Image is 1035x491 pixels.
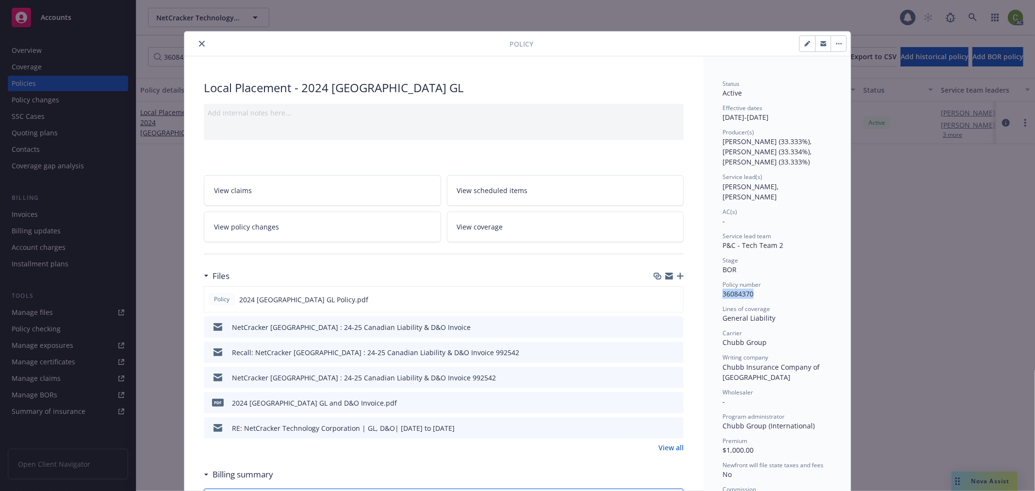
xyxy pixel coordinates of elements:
button: preview file [671,423,680,433]
span: 36084370 [723,289,754,298]
button: preview file [671,373,680,383]
span: Carrier [723,329,742,337]
span: - [723,397,725,406]
button: download file [656,347,663,358]
a: View policy changes [204,212,441,242]
a: View scheduled items [447,175,684,206]
div: NetCracker [GEOGRAPHIC_DATA] : 24-25 Canadian Liability & D&O Invoice [232,322,471,332]
a: View claims [204,175,441,206]
span: No [723,470,732,479]
span: Writing company [723,353,768,361]
span: Policy number [723,280,761,289]
span: View coverage [457,222,503,232]
a: View coverage [447,212,684,242]
button: preview file [671,322,680,332]
span: - [723,216,725,226]
div: RE: NetCracker Technology Corporation | GL, D&O| [DATE] to [DATE] [232,423,455,433]
span: View claims [214,185,252,196]
span: Chubb Insurance Company of [GEOGRAPHIC_DATA] [723,362,821,382]
span: Policy [509,39,533,49]
div: Local Placement - 2024 [GEOGRAPHIC_DATA] GL [204,80,684,96]
span: [PERSON_NAME], [PERSON_NAME] [723,182,781,201]
span: Lines of coverage [723,305,770,313]
h3: Files [213,270,230,282]
span: [PERSON_NAME] (33.333%), [PERSON_NAME] (33.334%), [PERSON_NAME] (33.333%) [723,137,814,166]
span: Producer(s) [723,128,754,136]
span: View scheduled items [457,185,528,196]
h3: Billing summary [213,468,273,481]
button: download file [655,295,663,305]
div: Billing summary [204,468,273,481]
div: Files [204,270,230,282]
span: $1,000.00 [723,445,754,455]
div: [DATE] - [DATE] [723,104,831,122]
button: download file [656,322,663,332]
div: 2024 [GEOGRAPHIC_DATA] GL and D&O Invoice.pdf [232,398,397,408]
button: download file [656,373,663,383]
button: close [196,38,208,49]
span: Premium [723,437,747,445]
button: preview file [671,295,679,305]
div: General Liability [723,313,831,323]
span: BOR [723,265,737,274]
span: Stage [723,256,738,264]
div: Recall: NetCracker [GEOGRAPHIC_DATA] : 24-25 Canadian Liability & D&O Invoice 992542 [232,347,519,358]
span: Service lead team [723,232,771,240]
span: Status [723,80,739,88]
span: 2024 [GEOGRAPHIC_DATA] GL Policy.pdf [239,295,368,305]
span: Chubb Group [723,338,767,347]
div: Add internal notes here... [208,108,680,118]
span: Newfront will file state taxes and fees [723,461,823,469]
span: pdf [212,399,224,406]
span: Service lead(s) [723,173,762,181]
span: AC(s) [723,208,737,216]
button: preview file [671,398,680,408]
span: Chubb Group (International) [723,421,815,430]
button: download file [656,423,663,433]
span: Active [723,88,742,98]
span: Wholesaler [723,388,753,396]
div: NetCracker [GEOGRAPHIC_DATA] : 24-25 Canadian Liability & D&O Invoice 992542 [232,373,496,383]
span: View policy changes [214,222,279,232]
span: Program administrator [723,412,785,421]
button: download file [656,398,663,408]
span: Effective dates [723,104,762,112]
a: View all [658,442,684,453]
span: P&C - Tech Team 2 [723,241,783,250]
span: Policy [212,295,231,304]
button: preview file [671,347,680,358]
